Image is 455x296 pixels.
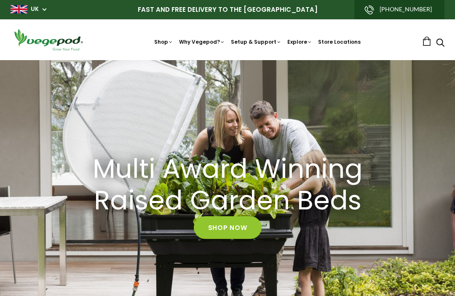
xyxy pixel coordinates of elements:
a: UK [31,5,39,13]
img: Vegepod [11,28,86,52]
a: Why Vegepod? [179,38,225,45]
img: gb_large.png [11,5,27,13]
a: Shop [154,38,173,45]
a: Store Locations [318,38,361,45]
a: Shop Now [194,217,262,239]
a: Multi Award Winning Raised Garden Beds [45,153,410,217]
a: Explore [287,38,312,45]
a: Setup & Support [231,38,281,45]
a: Search [436,39,444,48]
